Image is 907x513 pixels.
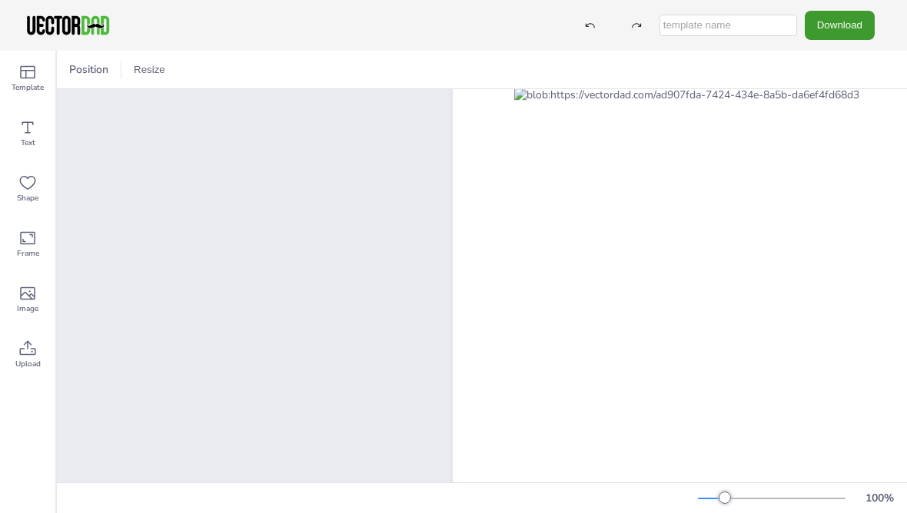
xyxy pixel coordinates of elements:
button: Download [805,11,875,39]
span: Frame [17,247,39,260]
span: Image [17,303,38,315]
span: Shape [17,192,38,204]
input: template name [659,15,797,36]
span: Text [21,137,35,149]
img: VectorDad-1.png [25,14,111,37]
span: Position [66,62,111,77]
button: Resize [128,58,171,82]
div: 100 % [861,491,898,505]
span: Template [12,81,44,94]
span: Upload [15,358,41,370]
